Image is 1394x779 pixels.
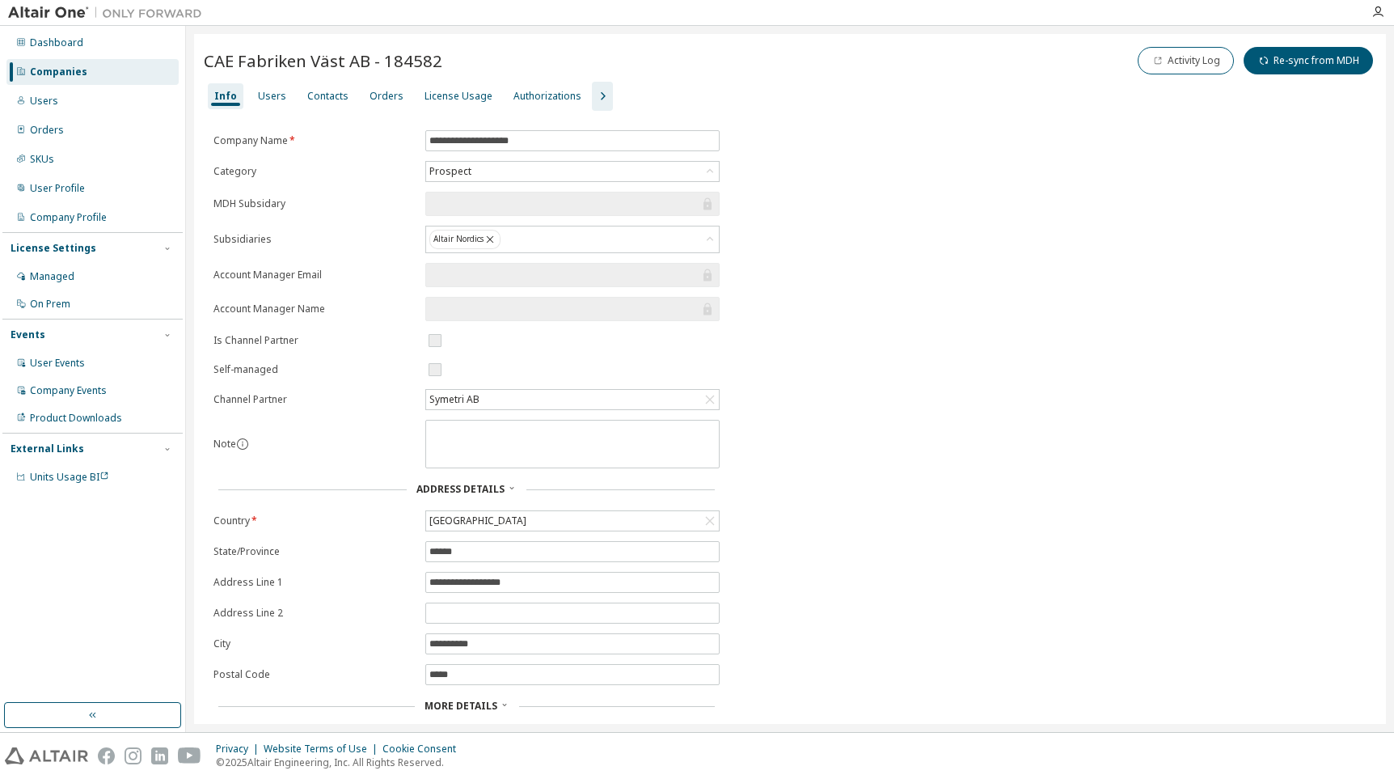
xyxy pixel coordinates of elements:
[425,699,497,713] span: More Details
[416,482,505,496] span: Address Details
[258,90,286,103] div: Users
[213,197,416,210] label: MDH Subsidary
[513,90,581,103] div: Authorizations
[213,437,236,451] label: Note
[426,162,719,181] div: Prospect
[426,390,719,409] div: Symetri AB
[426,511,719,531] div: [GEOGRAPHIC_DATA]
[370,90,403,103] div: Orders
[11,242,96,255] div: License Settings
[30,182,85,195] div: User Profile
[214,90,237,103] div: Info
[151,747,168,764] img: linkedin.svg
[30,36,83,49] div: Dashboard
[426,227,719,252] div: Altair Nordics
[216,743,264,756] div: Privacy
[1244,47,1373,74] button: Re-sync from MDH
[30,66,87,78] div: Companies
[425,90,492,103] div: License Usage
[213,269,416,282] label: Account Manager Email
[11,442,84,455] div: External Links
[213,233,416,246] label: Subsidiaries
[382,743,466,756] div: Cookie Consent
[30,470,109,484] span: Units Usage BI
[204,49,442,72] span: CAE Fabriken Väst AB - 184582
[429,230,501,249] div: Altair Nordics
[213,393,416,406] label: Channel Partner
[30,211,107,224] div: Company Profile
[213,134,416,147] label: Company Name
[1138,47,1234,74] button: Activity Log
[30,95,58,108] div: Users
[213,607,416,620] label: Address Line 2
[8,5,210,21] img: Altair One
[98,747,115,764] img: facebook.svg
[213,165,416,178] label: Category
[307,90,348,103] div: Contacts
[213,334,416,347] label: Is Channel Partner
[125,747,142,764] img: instagram.svg
[236,438,249,451] button: information
[30,384,107,397] div: Company Events
[427,391,482,409] div: Symetri AB
[213,303,416,315] label: Account Manager Name
[213,545,416,558] label: State/Province
[178,747,201,764] img: youtube.svg
[30,412,122,425] div: Product Downloads
[30,124,64,137] div: Orders
[264,743,382,756] div: Website Terms of Use
[213,514,416,527] label: Country
[5,747,88,764] img: altair_logo.svg
[216,756,466,769] p: © 2025 Altair Engineering, Inc. All Rights Reserved.
[30,298,70,311] div: On Prem
[213,668,416,681] label: Postal Code
[30,153,54,166] div: SKUs
[427,163,474,180] div: Prospect
[30,357,85,370] div: User Events
[30,270,74,283] div: Managed
[11,328,45,341] div: Events
[213,576,416,589] label: Address Line 1
[427,512,529,530] div: [GEOGRAPHIC_DATA]
[213,637,416,650] label: City
[213,363,416,376] label: Self-managed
